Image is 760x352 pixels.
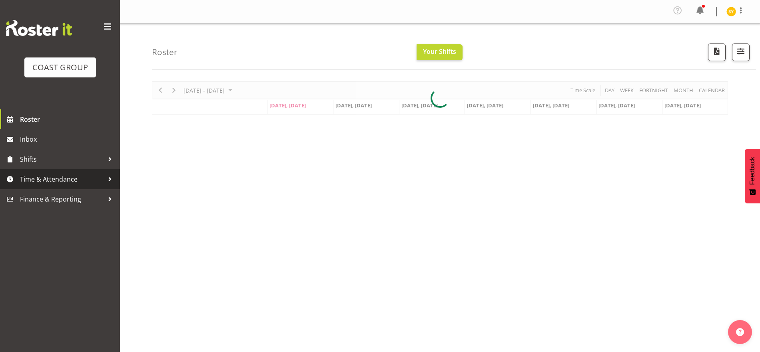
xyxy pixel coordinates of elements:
span: Roster [20,113,116,125]
img: seon-young-belding8911.jpg [726,7,736,16]
button: Your Shifts [417,44,463,60]
button: Feedback - Show survey [745,149,760,203]
img: Rosterit website logo [6,20,72,36]
span: Shifts [20,153,104,165]
img: help-xxl-2.png [736,328,744,336]
div: COAST GROUP [32,61,88,73]
button: Download a PDF of the roster according to the set date range. [708,44,726,61]
span: Inbox [20,133,116,145]
h4: Roster [152,47,178,57]
span: Your Shifts [423,47,456,56]
button: Filter Shifts [732,44,750,61]
span: Finance & Reporting [20,193,104,205]
span: Time & Attendance [20,173,104,185]
span: Feedback [749,157,756,185]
